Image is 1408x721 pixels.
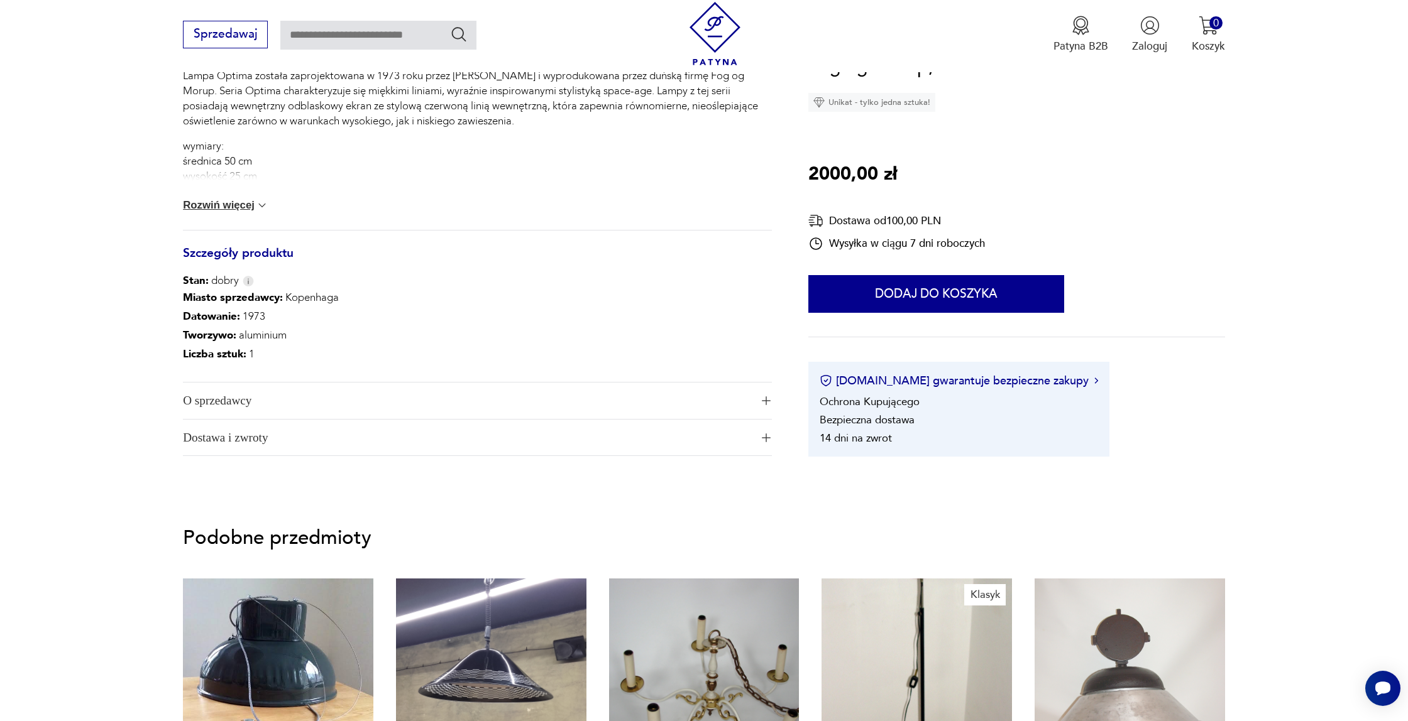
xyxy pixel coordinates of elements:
[183,420,751,456] span: Dostawa i zwroty
[820,394,920,408] li: Ochrona Kupującego
[762,396,771,405] img: Ikona plusa
[820,372,1098,388] button: [DOMAIN_NAME] gwarantuje bezpieczne zakupy
[808,212,823,228] img: Ikona dostawy
[1209,16,1223,30] div: 0
[183,21,268,48] button: Sprzedawaj
[183,290,283,305] b: Miasto sprzedawcy :
[183,139,772,184] p: wymiary: średnica 50 cm wysokość 25 cm
[183,288,339,307] p: Kopenhaga
[808,92,935,111] div: Unikat - tylko jedna sztuka!
[183,326,339,345] p: aluminium
[762,433,771,442] img: Ikona plusa
[1192,16,1225,53] button: 0Koszyk
[1192,39,1225,53] p: Koszyk
[183,328,236,342] b: Tworzywo :
[183,382,772,419] button: Ikona plusaO sprzedawcy
[1094,377,1098,384] img: Ikona strzałki w prawo
[813,96,825,107] img: Ikona diamentu
[1140,16,1160,35] img: Ikonka użytkownika
[1071,16,1091,35] img: Ikona medalu
[808,236,985,251] div: Wysyłka w ciągu 7 dni roboczych
[183,249,772,274] h3: Szczegóły produktu
[183,307,339,326] p: 1973
[808,212,985,228] div: Dostawa od 100,00 PLN
[1053,16,1108,53] a: Ikona medaluPatyna B2B
[1132,16,1167,53] button: Zaloguj
[1199,16,1218,35] img: Ikona koszyka
[243,276,254,286] img: Info icon
[808,160,897,188] p: 2000,00 zł
[256,199,268,212] img: chevron down
[183,309,240,323] b: Datowanie :
[820,430,892,445] li: 14 dni na zwrot
[683,2,747,65] img: Patyna - sklep z meblami i dekoracjami vintage
[183,382,751,419] span: O sprzedawcy
[183,345,339,364] p: 1
[183,529,1225,547] p: Podobne przedmioty
[1132,39,1167,53] p: Zaloguj
[183,273,209,288] b: Stan:
[1053,16,1108,53] button: Patyna B2B
[820,374,832,387] img: Ikona certyfikatu
[183,68,772,129] p: Lampa Optima została zaprojektowana w 1973 roku przez [PERSON_NAME] i wyprodukowana przez duńską ...
[820,412,915,426] li: Bezpieczna dostawa
[1053,39,1108,53] p: Patyna B2B
[450,25,468,43] button: Szukaj
[808,275,1064,313] button: Dodaj do koszyka
[183,347,246,361] b: Liczba sztuk:
[1365,671,1400,706] iframe: Smartsupp widget button
[183,30,268,40] a: Sprzedawaj
[183,273,239,288] span: dobry
[183,199,268,212] button: Rozwiń więcej
[183,420,772,456] button: Ikona plusaDostawa i zwroty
